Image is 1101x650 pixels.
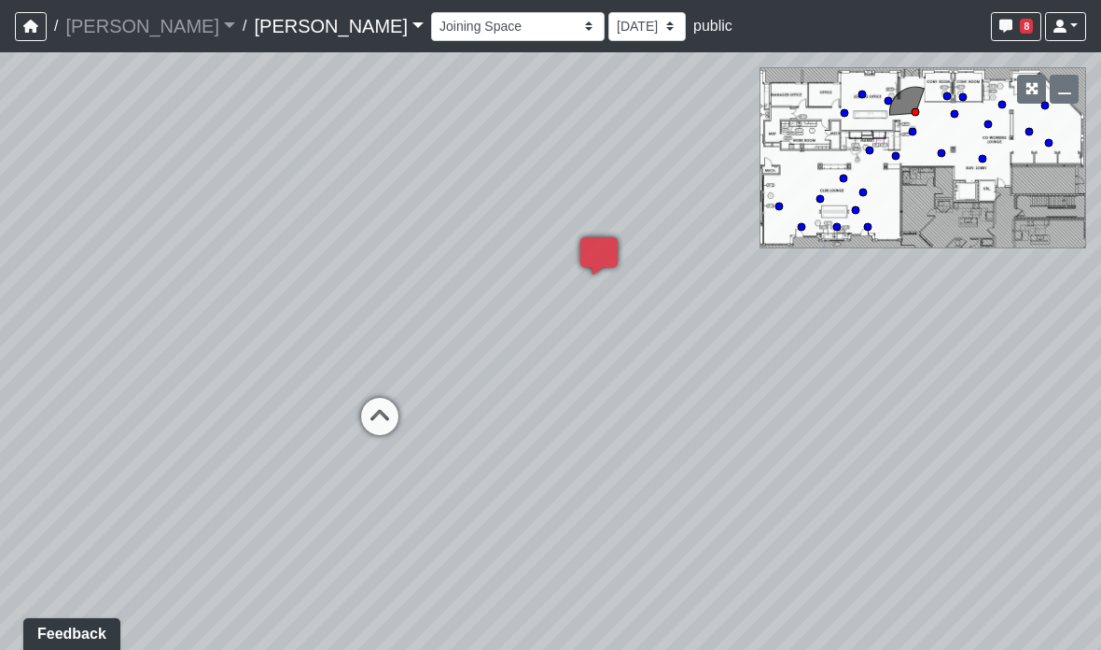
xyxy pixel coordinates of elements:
[1020,19,1033,34] span: 8
[693,18,732,34] span: public
[235,7,254,45] span: /
[47,7,65,45] span: /
[254,7,424,45] a: [PERSON_NAME]
[991,12,1041,41] button: 8
[65,7,235,45] a: [PERSON_NAME]
[14,613,130,650] iframe: Ybug feedback widget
